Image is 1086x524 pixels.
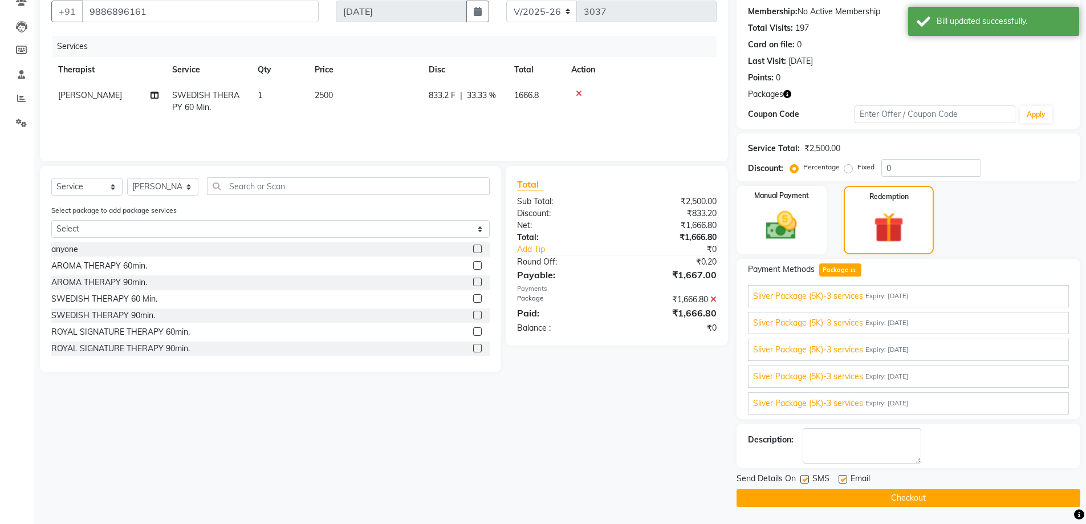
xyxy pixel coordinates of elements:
[51,205,177,216] label: Select package to add package services
[937,15,1071,27] div: Bill updated successfully.
[776,72,780,84] div: 0
[429,90,455,101] span: 833.2 F
[748,39,795,51] div: Card on file:
[1020,106,1052,123] button: Apply
[848,267,857,274] span: 11
[804,143,840,155] div: ₹2,500.00
[855,105,1015,123] input: Enter Offer / Coupon Code
[864,209,913,246] img: _gift.svg
[869,192,909,202] label: Redemption
[737,473,796,487] span: Send Details On
[51,243,78,255] div: anyone
[748,263,815,275] span: Payment Methods
[797,39,802,51] div: 0
[509,231,617,243] div: Total:
[58,90,122,100] span: [PERSON_NAME]
[753,344,863,356] span: Sliver Package (5K)-3 services
[617,196,725,208] div: ₹2,500.00
[509,322,617,334] div: Balance :
[819,263,861,277] span: Package
[315,90,333,100] span: 2500
[857,162,875,172] label: Fixed
[803,162,840,172] label: Percentage
[52,36,725,57] div: Services
[748,6,1069,18] div: No Active Membership
[748,88,783,100] span: Packages
[207,177,490,195] input: Search or Scan
[165,57,251,83] th: Service
[308,57,422,83] th: Price
[617,268,725,282] div: ₹1,667.00
[251,57,308,83] th: Qty
[51,57,165,83] th: Therapist
[753,371,863,383] span: Sliver Package (5K)-3 services
[51,1,83,22] button: +91
[851,473,870,487] span: Email
[82,1,319,22] input: Search by Name/Mobile/Email/Code
[788,55,813,67] div: [DATE]
[509,256,617,268] div: Round Off:
[635,243,725,255] div: ₹0
[812,473,829,487] span: SMS
[748,22,793,34] div: Total Visits:
[617,231,725,243] div: ₹1,666.80
[514,90,539,100] span: 1666.8
[51,260,147,272] div: AROMA THERAPY 60min.
[564,57,717,83] th: Action
[509,306,617,320] div: Paid:
[748,55,786,67] div: Last Visit:
[517,178,543,190] span: Total
[865,372,909,381] span: Expiry: [DATE]
[865,399,909,408] span: Expiry: [DATE]
[754,190,809,201] label: Manual Payment
[51,326,190,338] div: ROYAL SIGNATURE THERAPY 60min.
[748,72,774,84] div: Points:
[748,143,800,155] div: Service Total:
[517,284,716,294] div: Payments
[756,208,807,243] img: _cash.svg
[753,317,863,329] span: Sliver Package (5K)-3 services
[617,306,725,320] div: ₹1,666.80
[509,196,617,208] div: Sub Total:
[172,90,239,112] span: SWEDISH THERAPY 60 Min.
[509,220,617,231] div: Net:
[51,343,190,355] div: ROYAL SIGNATURE THERAPY 90min.
[51,293,157,305] div: SWEDISH THERAPY 60 Min.
[865,345,909,355] span: Expiry: [DATE]
[617,208,725,220] div: ₹833.20
[51,277,147,289] div: AROMA THERAPY 90min.
[753,290,863,302] span: Sliver Package (5K)-3 services
[865,318,909,328] span: Expiry: [DATE]
[509,208,617,220] div: Discount:
[748,6,798,18] div: Membership:
[509,268,617,282] div: Payable:
[617,322,725,334] div: ₹0
[509,294,617,306] div: Package
[460,90,462,101] span: |
[737,489,1080,507] button: Checkout
[422,57,507,83] th: Disc
[467,90,496,101] span: 33.33 %
[795,22,809,34] div: 197
[748,108,855,120] div: Coupon Code
[507,57,564,83] th: Total
[258,90,262,100] span: 1
[617,220,725,231] div: ₹1,666.80
[509,243,634,255] a: Add Tip
[748,434,794,446] div: Description:
[865,291,909,301] span: Expiry: [DATE]
[617,294,725,306] div: ₹1,666.80
[617,256,725,268] div: ₹0.20
[51,310,155,322] div: SWEDISH THERAPY 90min.
[748,163,783,174] div: Discount:
[753,397,863,409] span: Sliver Package (5K)-3 services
